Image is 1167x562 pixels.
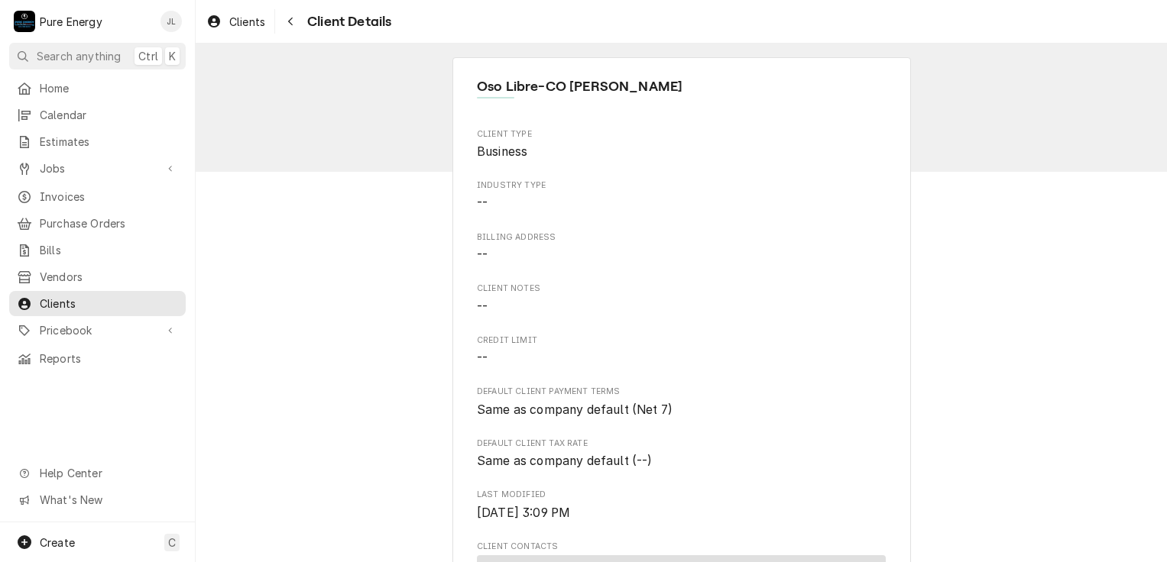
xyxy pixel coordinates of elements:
[477,505,570,520] span: [DATE] 3:09 PM
[169,48,176,64] span: K
[477,350,488,365] span: --
[477,144,527,159] span: Business
[9,102,186,128] a: Calendar
[168,535,176,551] span: C
[9,346,186,371] a: Reports
[9,264,186,289] a: Vendors
[9,156,186,181] a: Go to Jobs
[477,247,488,262] span: --
[477,334,886,347] span: Credit Limit
[477,76,886,97] span: Name
[40,189,178,205] span: Invoices
[303,11,391,32] span: Client Details
[40,322,155,338] span: Pricebook
[477,298,886,316] span: Client Notes
[229,14,265,30] span: Clients
[9,129,186,154] a: Estimates
[477,386,886,418] div: Default Client Payment Terms
[477,231,886,244] span: Billing Address
[9,487,186,512] a: Go to What's New
[477,386,886,398] span: Default Client Payment Terms
[40,492,177,508] span: What's New
[477,246,886,264] span: Billing Address
[9,211,186,236] a: Purchase Orders
[477,143,886,161] span: Client Type
[477,438,886,470] div: Default Client Tax Rate
[160,11,182,32] div: James Linnenkamp's Avatar
[40,296,178,312] span: Clients
[477,283,886,315] div: Client Notes
[9,460,186,486] a: Go to Help Center
[477,489,886,501] span: Last Modified
[9,184,186,209] a: Invoices
[40,536,75,549] span: Create
[9,291,186,316] a: Clients
[477,283,886,295] span: Client Notes
[160,11,182,32] div: JL
[477,454,652,468] span: Same as company default (--)
[477,504,886,522] span: Last Modified
[40,14,102,30] div: Pure Energy
[14,11,35,32] div: P
[40,350,178,367] span: Reports
[40,465,177,481] span: Help Center
[477,349,886,367] span: Credit Limit
[477,231,886,264] div: Billing Address
[477,489,886,522] div: Last Modified
[477,299,488,314] span: --
[278,9,303,34] button: Navigate back
[477,128,886,161] div: Client Type
[477,438,886,450] span: Default Client Tax Rate
[138,48,158,64] span: Ctrl
[40,269,178,285] span: Vendors
[477,128,886,140] span: Client Type
[40,134,178,150] span: Estimates
[40,80,178,96] span: Home
[14,11,35,32] div: Pure Energy's Avatar
[9,237,186,263] a: Bills
[37,48,121,64] span: Search anything
[9,318,186,343] a: Go to Pricebook
[9,76,186,101] a: Home
[40,107,178,123] span: Calendar
[40,215,178,231] span: Purchase Orders
[477,334,886,367] div: Credit Limit
[477,452,886,470] span: Default Client Tax Rate
[477,179,886,212] div: Industry Type
[477,401,886,419] span: Default Client Payment Terms
[477,179,886,192] span: Industry Type
[477,195,488,210] span: --
[477,541,886,553] span: Client Contacts
[40,160,155,176] span: Jobs
[40,242,178,258] span: Bills
[477,402,673,417] span: Same as company default (Net 7)
[200,9,271,34] a: Clients
[477,194,886,212] span: Industry Type
[477,76,886,109] div: Client Information
[9,43,186,69] button: Search anythingCtrlK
